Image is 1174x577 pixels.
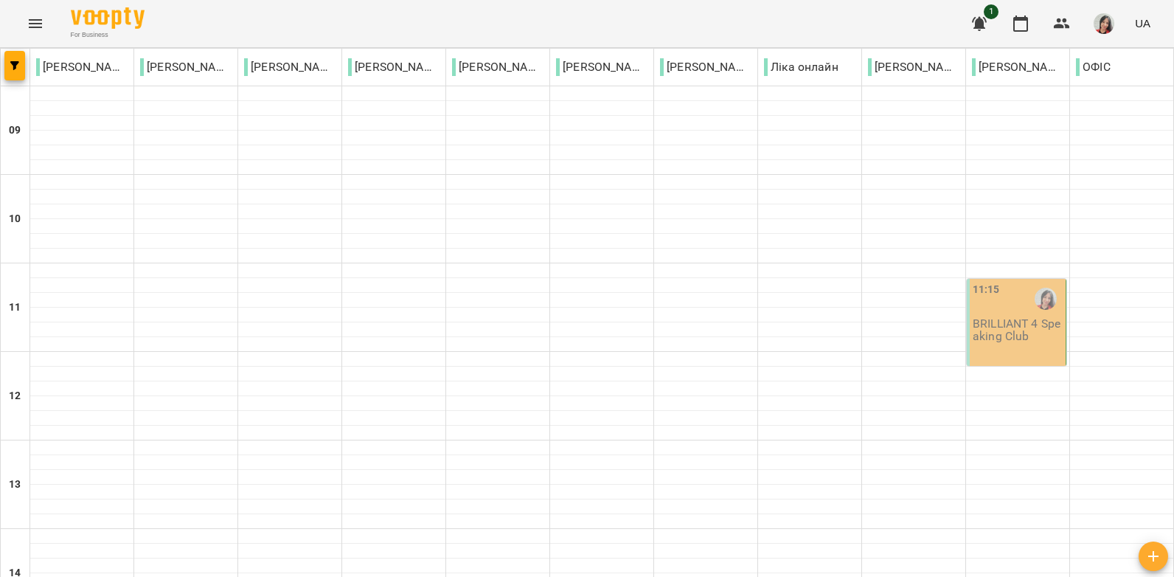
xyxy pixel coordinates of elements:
[973,282,1000,298] label: 11:15
[1135,15,1150,31] span: UA
[140,58,232,76] p: [PERSON_NAME] онлайн
[660,58,751,76] p: [PERSON_NAME] онлайн
[1035,288,1057,310] img: Гвоздицьких Ольга
[556,58,647,76] p: [PERSON_NAME]
[452,58,543,76] p: [PERSON_NAME]
[36,58,128,76] p: [PERSON_NAME]
[71,7,145,29] img: Voopty Logo
[244,58,336,76] p: [PERSON_NAME] онлайн
[1094,13,1114,34] img: b5fc12207b629a1cb21678fbf70c995a.jpg
[348,58,440,76] p: [PERSON_NAME] онлайн
[9,388,21,404] h6: 12
[9,211,21,227] h6: 10
[764,58,838,76] p: Ліка онлайн
[1076,58,1111,76] p: ОФІС
[1129,10,1156,37] button: UA
[71,30,145,40] span: For Business
[868,58,959,76] p: [PERSON_NAME]
[1139,542,1168,571] button: Створити урок
[9,477,21,493] h6: 13
[9,300,21,316] h6: 11
[973,317,1063,343] p: BRILLIANT 4 Speaking Club
[984,4,998,19] span: 1
[9,122,21,139] h6: 09
[972,58,1063,76] p: [PERSON_NAME]
[18,6,53,41] button: Menu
